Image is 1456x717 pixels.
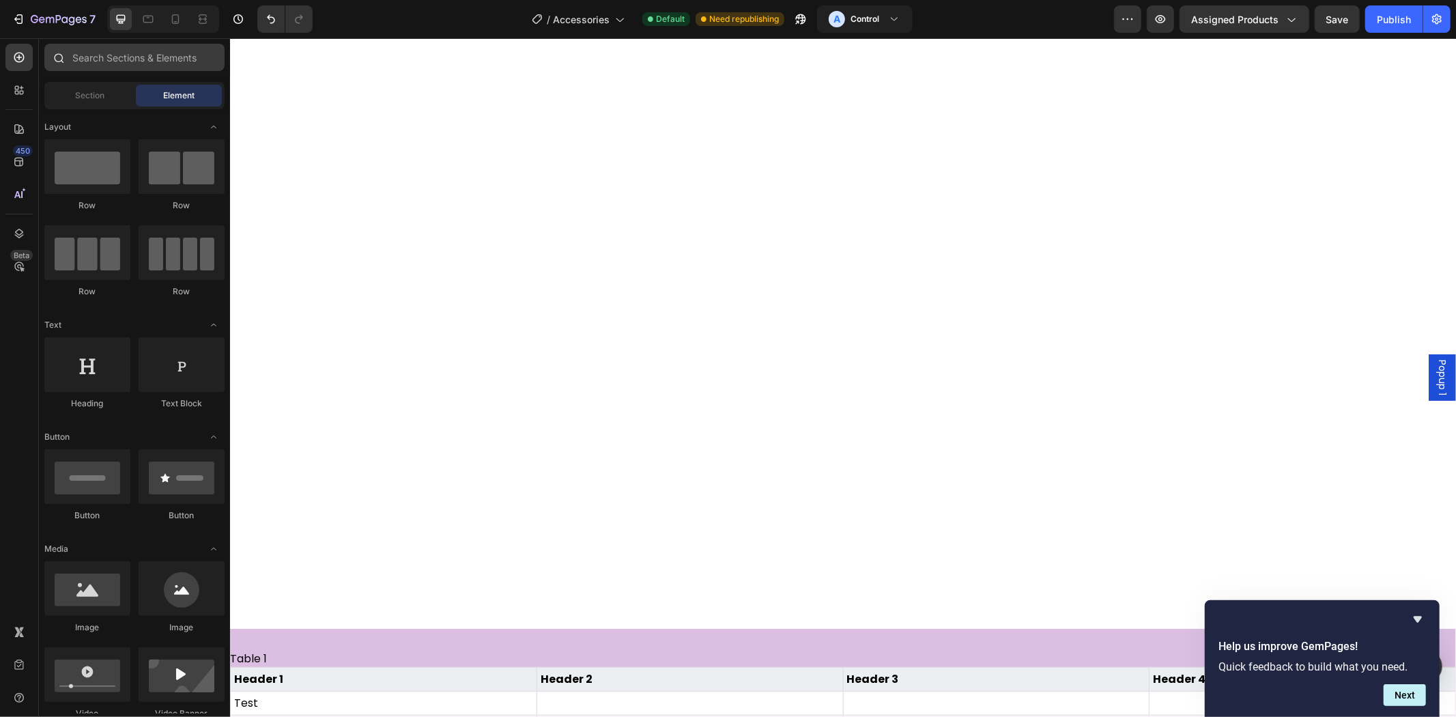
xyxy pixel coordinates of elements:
[44,543,68,555] span: Media
[553,12,610,27] span: Accessories
[163,89,195,102] span: Element
[203,538,225,560] span: Toggle open
[44,397,130,410] div: Heading
[1384,684,1426,706] button: Next question
[833,12,840,26] p: A
[44,319,61,331] span: Text
[1377,12,1411,27] div: Publish
[1,677,307,701] td: Test
[1,629,307,653] th: Header 1
[306,629,613,653] th: Header 2
[817,5,913,33] button: AControl
[203,314,225,336] span: Toggle open
[1218,660,1426,673] p: Quick feedback to build what you need.
[1218,611,1426,706] div: Help us improve GemPages!
[139,285,225,298] div: Row
[613,629,919,653] th: Header 3
[139,397,225,410] div: Text Block
[89,11,96,27] p: 7
[203,116,225,138] span: Toggle open
[44,621,130,634] div: Image
[230,38,1456,717] iframe: To enrich screen reader interactions, please activate Accessibility in Grammarly extension settings
[656,13,685,25] span: Default
[139,199,225,212] div: Row
[139,621,225,634] div: Image
[1326,14,1349,25] span: Save
[44,431,70,443] span: Button
[851,12,879,26] h3: Control
[139,509,225,522] div: Button
[919,629,1226,653] th: Header 4
[257,5,313,33] div: Undo/Redo
[1,653,307,677] td: Test
[1365,5,1423,33] button: Publish
[44,509,130,522] div: Button
[76,89,105,102] span: Section
[203,426,225,448] span: Toggle open
[44,285,130,298] div: Row
[5,5,102,33] button: 7
[1205,322,1219,357] span: Popup 1
[547,12,550,27] span: /
[1180,5,1309,33] button: Assigned Products
[1218,638,1426,655] h2: Help us improve GemPages!
[44,121,71,133] span: Layout
[44,199,130,212] div: Row
[1191,12,1279,27] span: Assigned Products
[10,250,33,261] div: Beta
[1315,5,1360,33] button: Save
[709,13,779,25] span: Need republishing
[44,44,225,71] input: Search Sections & Elements
[1410,611,1426,628] button: Hide survey
[13,145,33,156] div: 450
